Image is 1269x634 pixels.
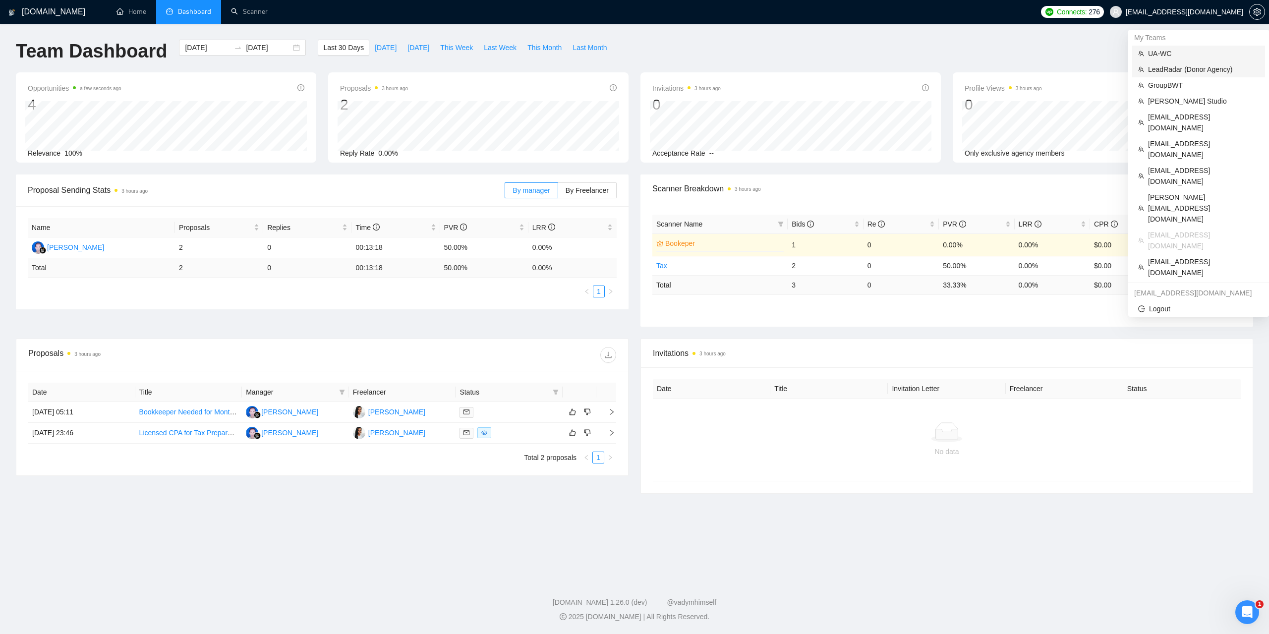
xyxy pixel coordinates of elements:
span: Scanner Name [656,220,702,228]
li: 1 [592,452,604,463]
span: 100% [64,149,82,157]
span: info-circle [548,224,555,231]
span: info-circle [460,224,467,231]
a: @vadymhimself [667,598,716,606]
span: dislike [584,429,591,437]
th: Title [135,383,242,402]
span: like [569,408,576,416]
span: filter [778,221,784,227]
span: team [1138,146,1144,152]
td: 2 [175,258,263,278]
input: End date [246,42,291,53]
img: gigradar-bm.png [254,432,261,439]
span: Invitations [653,347,1241,359]
span: This Week [440,42,473,53]
span: Manager [246,387,335,398]
span: PVR [943,220,966,228]
td: 0 [263,258,351,278]
span: right [607,455,613,461]
span: swap-right [234,44,242,52]
td: Total [28,258,175,278]
span: -- [709,149,714,157]
div: No data [661,446,1233,457]
td: $0.00 [1090,233,1165,256]
img: upwork-logo.png [1045,8,1053,16]
span: team [1138,205,1144,211]
span: Time [355,224,379,231]
button: Last 30 Days [318,40,369,56]
div: 0 [965,95,1042,114]
button: like [567,406,578,418]
span: user [1112,8,1119,15]
span: team [1138,66,1144,72]
span: info-circle [807,221,814,228]
span: [EMAIL_ADDRESS][DOMAIN_NAME] [1148,112,1259,133]
span: GroupBWT [1148,80,1259,91]
time: 3 hours ago [735,186,761,192]
img: Nk [353,427,365,439]
iframe: Intercom live chat [1235,600,1259,624]
span: left [584,288,590,294]
td: [DATE] 23:46 [28,423,135,444]
td: 0 [864,256,939,275]
img: logo [8,4,15,20]
button: right [605,286,617,297]
a: Bookeper [665,238,782,249]
span: By Freelancer [566,186,609,194]
span: left [583,455,589,461]
button: download [600,347,616,363]
td: 00:13:18 [351,237,440,258]
td: $0.00 [1090,256,1165,275]
td: 33.33 % [939,275,1014,294]
td: 2 [788,256,863,275]
span: Proposal Sending Stats [28,184,505,196]
span: [EMAIL_ADDRESS][DOMAIN_NAME] [1148,230,1259,251]
th: Freelancer [349,383,456,402]
span: dashboard [166,8,173,15]
span: info-circle [297,84,304,91]
span: Connects: [1057,6,1087,17]
span: LRR [1019,220,1041,228]
span: Scanner Breakdown [652,182,1241,195]
li: Previous Page [580,452,592,463]
span: like [569,429,576,437]
div: Proposals [28,347,322,363]
img: AA [32,241,44,254]
span: Invitations [652,82,721,94]
span: info-circle [1035,221,1041,228]
button: This Week [435,40,478,56]
td: 3 [788,275,863,294]
span: By manager [513,186,550,194]
span: Reply Rate [340,149,374,157]
a: AA[PERSON_NAME] [32,243,104,251]
td: 0.00 % [528,258,617,278]
div: 0 [652,95,721,114]
button: Last Month [567,40,612,56]
td: 0 [263,237,351,258]
a: Licensed CPA for Tax Preparation Using Lacerte and TaxDome [139,429,332,437]
span: Replies [267,222,340,233]
td: 0 [864,233,939,256]
th: Proposals [175,218,263,237]
td: 50.00% [440,237,528,258]
time: a few seconds ago [80,86,121,91]
td: 00:13:18 [351,258,440,278]
button: [DATE] [369,40,402,56]
span: [EMAIL_ADDRESS][DOMAIN_NAME] [1148,165,1259,187]
span: Opportunities [28,82,121,94]
span: download [601,351,616,359]
th: Title [770,379,888,399]
span: [DATE] [375,42,397,53]
th: Name [28,218,175,237]
button: Last Week [478,40,522,56]
span: Relevance [28,149,60,157]
span: right [600,429,615,436]
span: LRR [532,224,555,231]
span: to [234,44,242,52]
img: AA [246,427,258,439]
span: filter [776,217,786,231]
span: Bids [792,220,814,228]
span: Last Month [573,42,607,53]
span: team [1138,264,1144,270]
th: Status [1123,379,1241,399]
